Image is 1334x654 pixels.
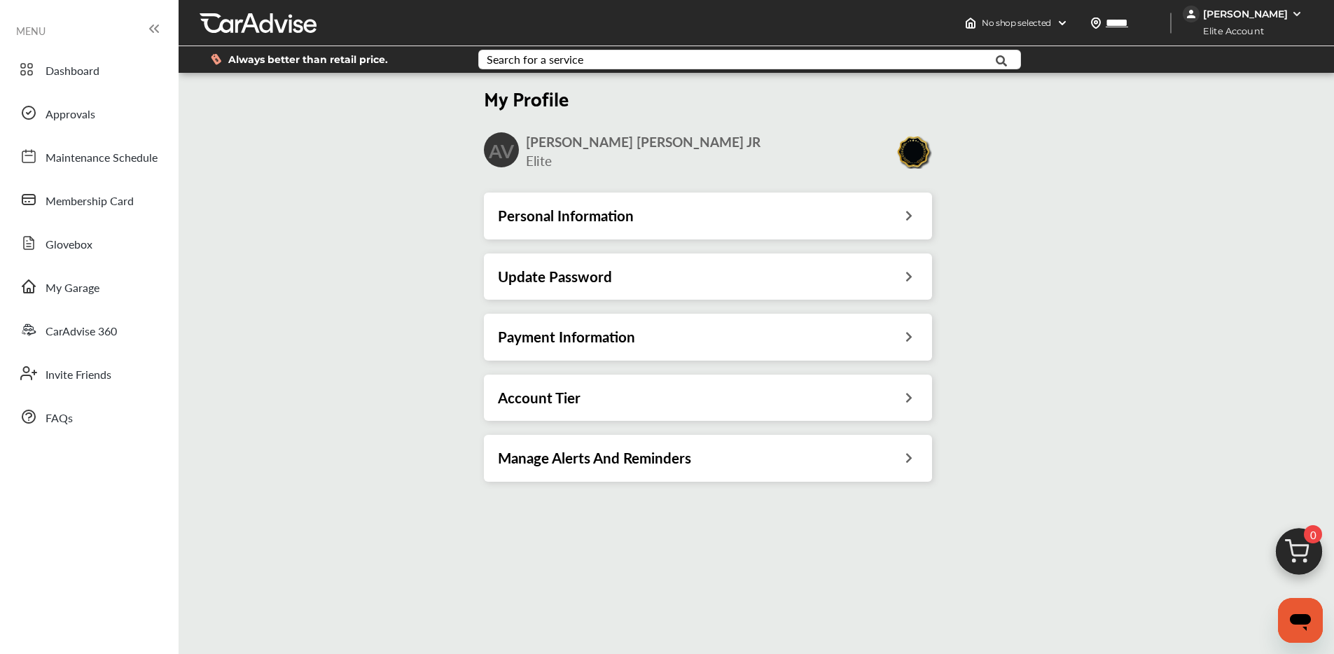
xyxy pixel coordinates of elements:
[46,149,158,167] span: Maintenance Schedule
[46,193,134,211] span: Membership Card
[489,138,514,162] h2: AV
[46,279,99,298] span: My Garage
[46,62,99,81] span: Dashboard
[1057,18,1068,29] img: header-down-arrow.9dd2ce7d.svg
[498,267,612,286] h3: Update Password
[46,366,111,384] span: Invite Friends
[498,328,635,346] h3: Payment Information
[498,449,691,467] h3: Manage Alerts And Reminders
[1304,525,1322,543] span: 0
[13,355,165,391] a: Invite Friends
[896,134,932,169] img: Elitebadge.d198fa44.svg
[211,53,221,65] img: dollor_label_vector.a70140d1.svg
[13,225,165,261] a: Glovebox
[13,51,165,88] a: Dashboard
[13,138,165,174] a: Maintenance Schedule
[13,312,165,348] a: CarAdvise 360
[13,95,165,131] a: Approvals
[487,54,583,65] div: Search for a service
[1183,6,1200,22] img: jVpblrzwTbfkPYzPPzSLxeg0AAAAASUVORK5CYII=
[1090,18,1102,29] img: location_vector.a44bc228.svg
[1184,24,1274,39] span: Elite Account
[228,55,388,64] span: Always better than retail price.
[982,18,1051,29] span: No shop selected
[1265,522,1333,589] img: cart_icon.3d0951e8.svg
[1278,598,1323,643] iframe: Button to launch messaging window
[526,132,760,151] span: [PERSON_NAME] [PERSON_NAME] JR
[1291,8,1302,20] img: WGsFRI8htEPBVLJbROoPRyZpYNWhNONpIPPETTm6eUC0GeLEiAAAAAElFTkSuQmCC
[498,207,634,225] h3: Personal Information
[965,18,976,29] img: header-home-logo.8d720a4f.svg
[46,323,117,341] span: CarAdvise 360
[526,151,552,170] span: Elite
[16,25,46,36] span: MENU
[1170,13,1172,34] img: header-divider.bc55588e.svg
[13,398,165,435] a: FAQs
[46,236,92,254] span: Glovebox
[13,181,165,218] a: Membership Card
[46,410,73,428] span: FAQs
[1203,8,1288,20] div: [PERSON_NAME]
[46,106,95,124] span: Approvals
[498,389,581,407] h3: Account Tier
[13,268,165,305] a: My Garage
[484,85,932,110] h2: My Profile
